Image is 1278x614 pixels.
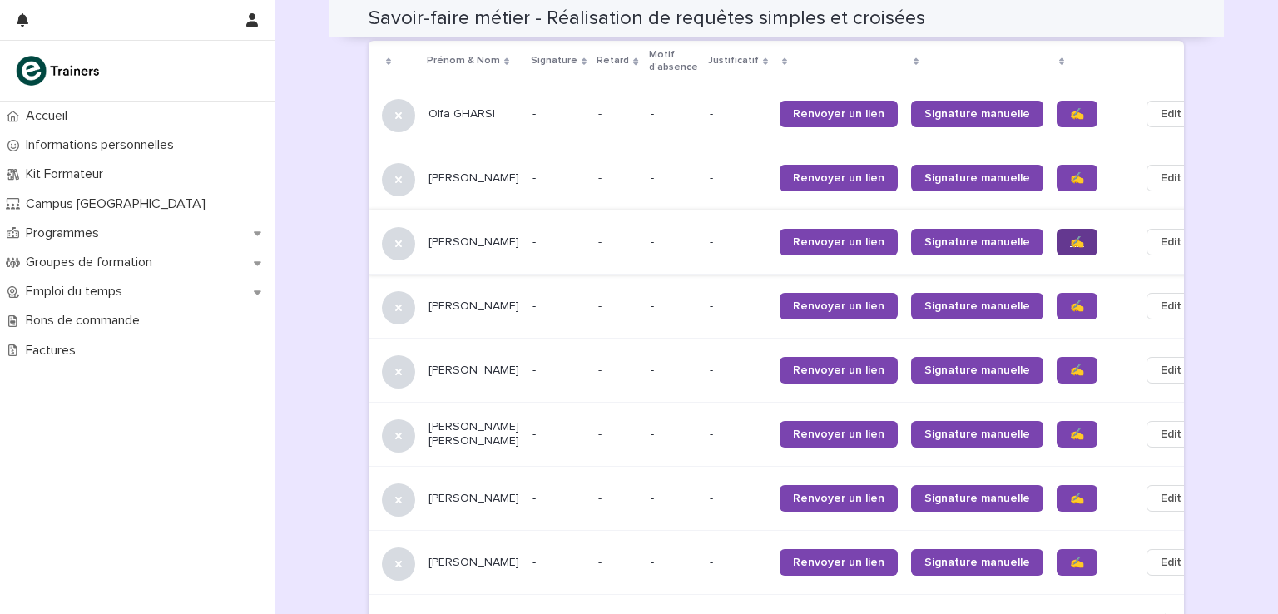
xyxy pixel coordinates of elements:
span: Edit [1161,170,1181,186]
a: Renvoyer un lien [780,293,898,319]
p: Factures [19,343,89,359]
p: - [651,300,696,314]
p: - [598,360,605,378]
a: ✍️ [1057,421,1097,448]
p: [PERSON_NAME] [428,556,519,570]
a: Renvoyer un lien [780,357,898,384]
p: - [532,235,585,250]
a: Signature manuelle [911,549,1043,576]
p: - [598,296,605,314]
span: Edit [1161,554,1181,571]
span: Signature manuelle [924,300,1030,312]
span: Signature manuelle [924,108,1030,120]
span: ✍️ [1070,428,1084,440]
button: Edit [1147,357,1196,384]
span: Signature manuelle [924,428,1030,440]
a: Signature manuelle [911,165,1043,191]
span: Edit [1161,234,1181,250]
span: ✍️ [1070,364,1084,376]
a: ✍️ [1057,485,1097,512]
a: Renvoyer un lien [780,421,898,448]
span: ✍️ [1070,108,1084,120]
p: - [532,107,585,121]
span: Renvoyer un lien [793,428,884,440]
span: ✍️ [1070,236,1084,248]
a: Renvoyer un lien [780,101,898,127]
p: - [598,552,605,570]
button: Edit [1147,101,1196,127]
p: - [532,556,585,570]
p: [PERSON_NAME] [428,364,519,378]
p: - [651,235,696,250]
button: Edit [1147,549,1196,576]
p: [PERSON_NAME] [PERSON_NAME] [428,420,519,448]
tr: Olfa GHARSI--- --Renvoyer un lienSignature manuelle✍️Edit [369,82,1222,146]
span: ✍️ [1070,300,1084,312]
span: Renvoyer un lien [793,172,884,184]
p: - [651,428,696,442]
p: - [598,168,605,186]
span: Renvoyer un lien [793,364,884,376]
p: Retard [597,52,629,70]
p: - [598,488,605,506]
p: - [532,492,585,506]
tr: [PERSON_NAME]--- --Renvoyer un lienSignature manuelle✍️Edit [369,530,1222,594]
p: [PERSON_NAME] [428,235,519,250]
span: ✍️ [1070,172,1084,184]
p: - [598,232,605,250]
a: ✍️ [1057,357,1097,384]
p: - [532,428,585,442]
p: Motif d'absence [649,46,698,77]
p: - [710,171,766,186]
p: - [710,364,766,378]
a: Signature manuelle [911,357,1043,384]
p: Emploi du temps [19,284,136,300]
p: Campus [GEOGRAPHIC_DATA] [19,196,219,212]
p: - [710,235,766,250]
p: - [710,492,766,506]
span: Signature manuelle [924,364,1030,376]
button: Edit [1147,293,1196,319]
p: - [710,300,766,314]
p: [PERSON_NAME] [428,171,519,186]
button: Edit [1147,421,1196,448]
p: Kit Formateur [19,166,116,182]
p: Prénom & Nom [427,52,500,70]
a: Signature manuelle [911,485,1043,512]
p: - [651,492,696,506]
p: - [532,300,585,314]
button: Edit [1147,165,1196,191]
span: Renvoyer un lien [793,557,884,568]
p: [PERSON_NAME] [428,492,519,506]
p: Groupes de formation [19,255,166,270]
span: ✍️ [1070,557,1084,568]
a: ✍️ [1057,549,1097,576]
span: Renvoyer un lien [793,236,884,248]
h2: Savoir-faire métier - Réalisation de requêtes simples et croisées [369,7,925,31]
tr: [PERSON_NAME]--- --Renvoyer un lienSignature manuelle✍️Edit [369,210,1222,274]
button: Edit [1147,485,1196,512]
span: Renvoyer un lien [793,300,884,312]
p: - [710,556,766,570]
a: ✍️ [1057,293,1097,319]
span: Signature manuelle [924,493,1030,504]
p: - [710,428,766,442]
tr: [PERSON_NAME] [PERSON_NAME]--- --Renvoyer un lienSignature manuelle✍️Edit [369,402,1222,466]
p: [PERSON_NAME] [428,300,519,314]
a: Signature manuelle [911,229,1043,255]
p: Programmes [19,225,112,241]
p: Informations personnelles [19,137,187,153]
tr: [PERSON_NAME]--- --Renvoyer un lienSignature manuelle✍️Edit [369,466,1222,530]
a: ✍️ [1057,229,1097,255]
button: Edit [1147,229,1196,255]
p: - [651,171,696,186]
p: - [598,424,605,442]
span: Signature manuelle [924,236,1030,248]
span: Edit [1161,362,1181,379]
p: Justificatif [708,52,759,70]
a: Renvoyer un lien [780,549,898,576]
p: Bons de commande [19,313,153,329]
p: Accueil [19,108,81,124]
tr: [PERSON_NAME]--- --Renvoyer un lienSignature manuelle✍️Edit [369,274,1222,338]
a: Signature manuelle [911,421,1043,448]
